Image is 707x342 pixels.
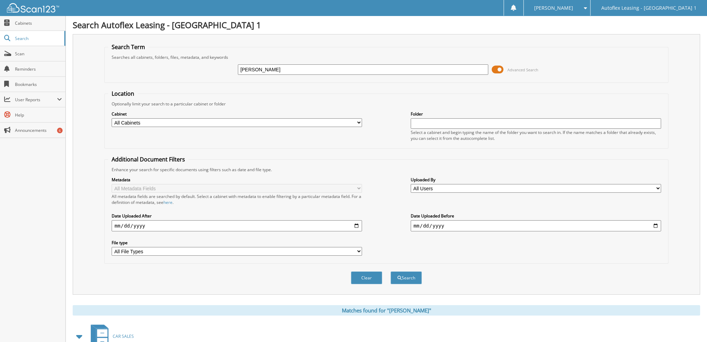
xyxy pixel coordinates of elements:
[108,167,665,173] div: Enhance your search for specific documents using filters such as date and file type.
[15,51,62,57] span: Scan
[73,305,700,316] div: Matches found for "[PERSON_NAME]"
[57,128,63,133] div: 6
[15,112,62,118] span: Help
[391,271,422,284] button: Search
[108,156,188,163] legend: Additional Document Filters
[534,6,573,10] span: [PERSON_NAME]
[108,54,665,60] div: Searches all cabinets, folders, files, metadata, and keywords
[163,199,172,205] a: here
[411,220,661,231] input: end
[108,101,665,107] div: Optionally limit your search to a particular cabinet or folder
[15,35,61,41] span: Search
[7,3,59,13] img: scan123-logo-white.svg
[601,6,697,10] span: Autoflex Leasing - [GEOGRAPHIC_DATA] 1
[411,111,661,117] label: Folder
[112,111,362,117] label: Cabinet
[15,20,62,26] span: Cabinets
[411,177,661,183] label: Uploaded By
[112,177,362,183] label: Metadata
[15,66,62,72] span: Reminders
[73,19,700,31] h1: Search Autoflex Leasing - [GEOGRAPHIC_DATA] 1
[112,193,362,205] div: All metadata fields are searched by default. Select a cabinet with metadata to enable filtering b...
[411,129,661,141] div: Select a cabinet and begin typing the name of the folder you want to search in. If the name match...
[15,127,62,133] span: Announcements
[112,220,362,231] input: start
[411,213,661,219] label: Date Uploaded Before
[507,67,538,72] span: Advanced Search
[672,309,707,342] iframe: Chat Widget
[108,90,138,97] legend: Location
[112,240,362,246] label: File type
[351,271,382,284] button: Clear
[113,333,134,339] span: CAR SALES
[108,43,148,51] legend: Search Term
[15,81,62,87] span: Bookmarks
[112,213,362,219] label: Date Uploaded After
[15,97,57,103] span: User Reports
